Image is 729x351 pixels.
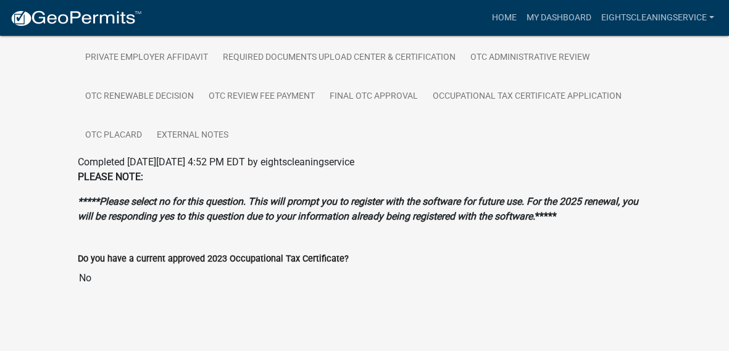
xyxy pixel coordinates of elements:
[78,171,143,183] strong: PLEASE NOTE:
[463,38,597,78] a: OTC Administrative Review
[78,156,354,168] span: Completed [DATE][DATE] 4:52 PM EDT by eightscleaningservice
[78,38,215,78] a: Private Employer Affidavit
[201,77,322,117] a: OTC Review Fee Payment
[215,38,463,78] a: Required Documents Upload Center & Certification
[149,116,236,155] a: External Notes
[78,116,149,155] a: OTC Placard
[322,77,425,117] a: Final OTC Approval
[78,196,638,222] strong: *****Please select no for this question. This will prompt you to register with the software for f...
[487,6,522,30] a: Home
[522,6,596,30] a: My Dashboard
[596,6,719,30] a: eightscleaningservice
[78,255,349,263] label: Do you have a current approved 2023 Occupational Tax Certificate?
[425,77,629,117] a: Occupational Tax Certificate Application
[78,77,201,117] a: OTC Renewable Decision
